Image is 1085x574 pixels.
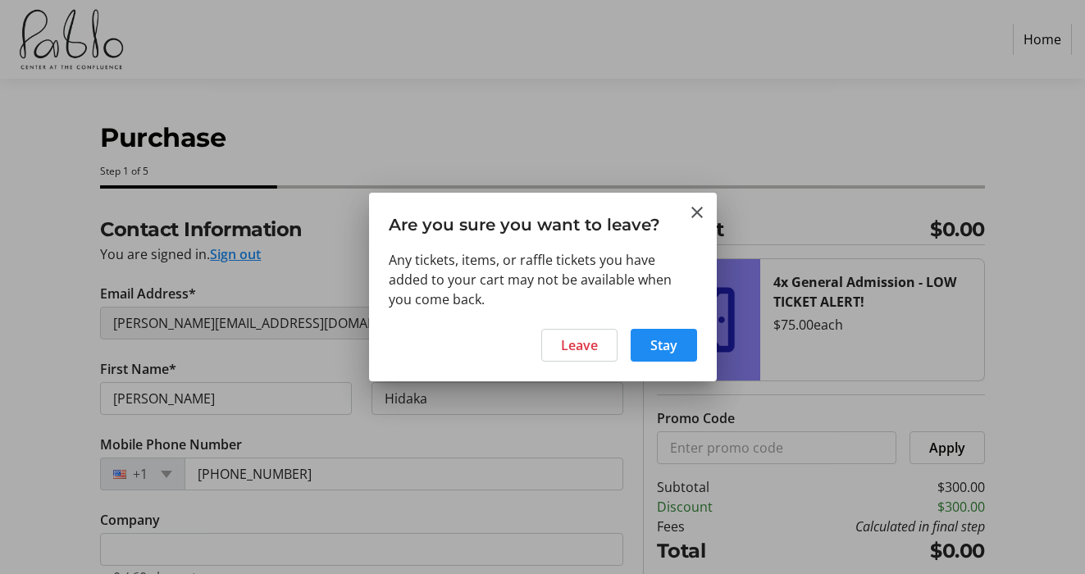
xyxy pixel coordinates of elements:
button: Close [687,203,707,222]
span: Stay [650,335,677,355]
div: Any tickets, items, or raffle tickets you have added to your cart may not be available when you c... [389,250,697,309]
button: Leave [541,329,618,362]
button: Stay [631,329,697,362]
span: Leave [561,335,598,355]
h3: Are you sure you want to leave? [369,193,717,249]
